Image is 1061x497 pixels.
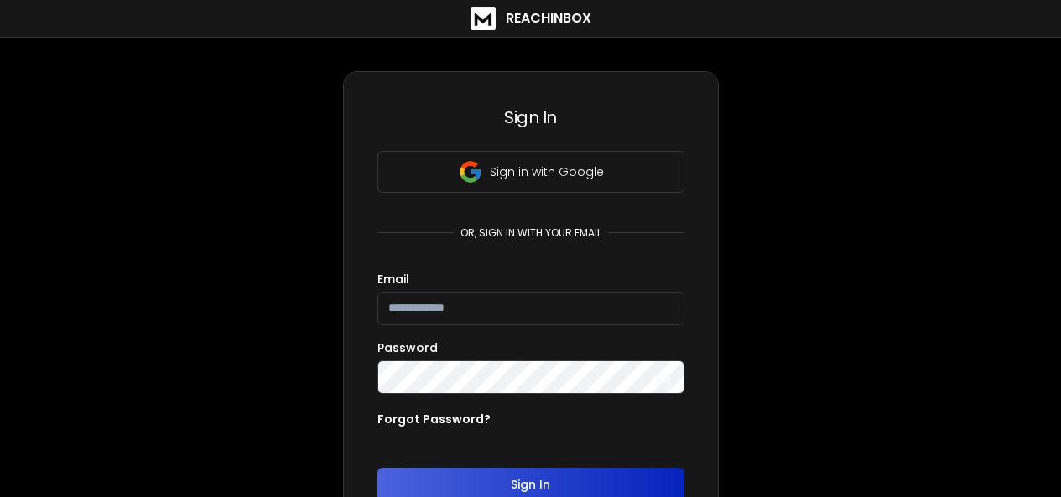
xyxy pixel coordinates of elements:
[490,163,604,180] p: Sign in with Google
[377,411,491,427] p: Forgot Password?
[377,151,684,193] button: Sign in with Google
[471,7,496,30] img: logo
[506,8,591,28] h1: ReachInbox
[454,226,608,240] p: or, sign in with your email
[377,273,409,285] label: Email
[377,342,438,354] label: Password
[377,106,684,129] h3: Sign In
[471,7,591,30] a: ReachInbox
